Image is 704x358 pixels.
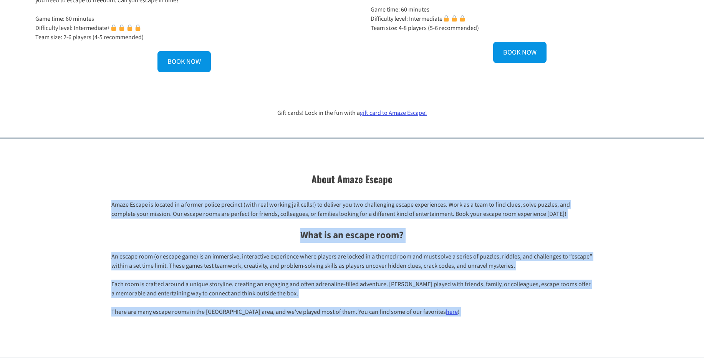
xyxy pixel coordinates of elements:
[35,108,669,118] p: Gift cards! Lock in the fun with a
[135,25,141,31] img: 🔒
[443,15,449,22] img: 🔒
[111,228,593,243] h3: What is an escape room?
[371,5,669,33] p: Game time: 60 minutes Difficulty level: Intermediate Team size: 4-8 players (5-6 recommended)
[127,25,133,31] img: 🔒
[111,252,593,270] p: An escape room (or escape game) is an immersive, interactive experience where players are locked ...
[451,15,457,22] img: 🔒
[111,200,593,219] p: Amaze Escape is located in a former police precinct (with real working jail cells!) to deliver yo...
[111,280,593,298] p: Each room is crafted around a unique storyline, creating an engaging and often adrenaline-filled ...
[119,25,125,31] img: 🔒
[459,15,465,22] img: 🔒
[111,307,593,317] p: There are many escape rooms in the [GEOGRAPHIC_DATA] area, and we’ve played most of them. You can...
[493,42,547,63] a: BOOK NOW
[35,14,333,42] p: Game time: 60 minutes Difficulty level: Intermediate+ Team size: 2-6 players (4-5 recommended)
[111,25,117,31] img: 🔒
[157,51,211,72] a: BOOK NOW
[446,308,458,316] a: here
[360,109,427,117] a: gift card to Amaze Escape!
